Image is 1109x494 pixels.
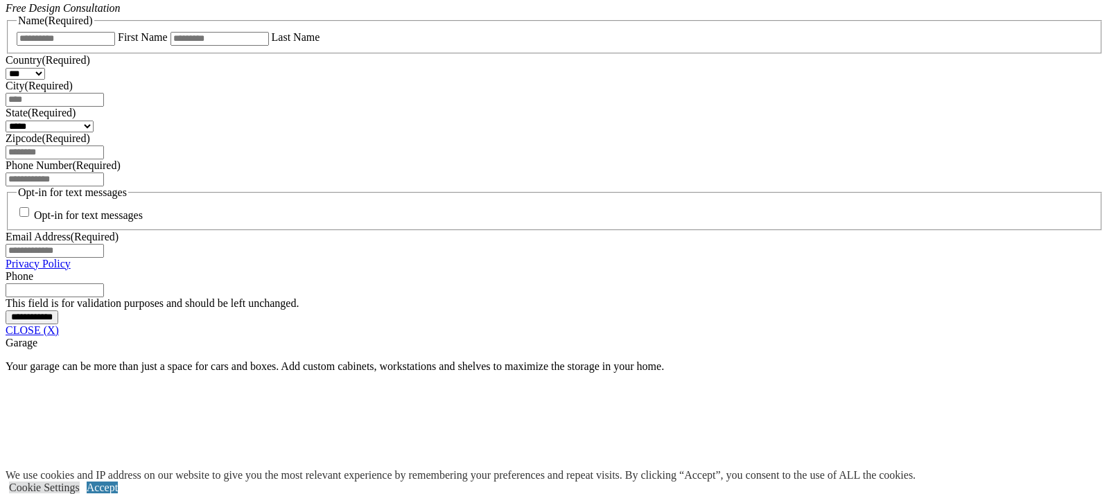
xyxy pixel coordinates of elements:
[6,469,916,482] div: We use cookies and IP address on our website to give you the most relevant experience by remember...
[118,31,168,43] label: First Name
[6,270,33,282] label: Phone
[6,297,1103,310] div: This field is for validation purposes and should be left unchanged.
[34,210,143,222] label: Opt-in for text messages
[17,186,128,199] legend: Opt-in for text messages
[17,15,94,27] legend: Name
[72,159,120,171] span: (Required)
[6,107,76,118] label: State
[87,482,118,493] a: Accept
[71,231,119,242] span: (Required)
[25,80,73,91] span: (Required)
[42,132,89,144] span: (Required)
[42,54,89,66] span: (Required)
[44,15,92,26] span: (Required)
[6,54,90,66] label: Country
[6,337,37,349] span: Garage
[28,107,76,118] span: (Required)
[6,360,1103,373] p: Your garage can be more than just a space for cars and boxes. Add custom cabinets, workstations a...
[6,231,119,242] label: Email Address
[272,31,320,43] label: Last Name
[9,482,80,493] a: Cookie Settings
[6,258,71,270] a: Privacy Policy
[6,159,121,171] label: Phone Number
[6,80,73,91] label: City
[6,324,59,336] a: CLOSE (X)
[6,2,121,14] em: Free Design Consultation
[6,132,90,144] label: Zipcode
